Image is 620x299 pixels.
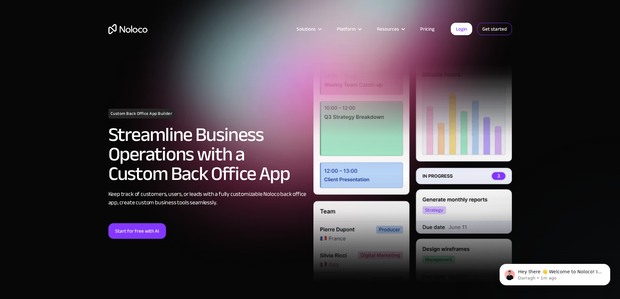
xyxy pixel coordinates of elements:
[108,125,307,183] h2: Streamline Business Operations with a Custom Back Office App
[369,25,412,33] div: Resources
[288,25,329,33] div: Solutions
[451,23,472,35] a: Login
[490,250,620,296] iframe: Intercom notifications message
[108,190,307,207] div: Keep track of customers, users, or leads with a fully customizable Noloco back office app, create...
[329,25,369,33] div: Platform
[108,109,175,118] h1: Custom Back Office App Builder
[377,25,399,33] div: Resources
[337,25,356,33] div: Platform
[296,25,316,33] div: Solutions
[108,24,147,34] a: home
[108,223,166,239] a: Start for free with AI
[477,23,512,35] a: Get started
[412,25,443,33] a: Pricing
